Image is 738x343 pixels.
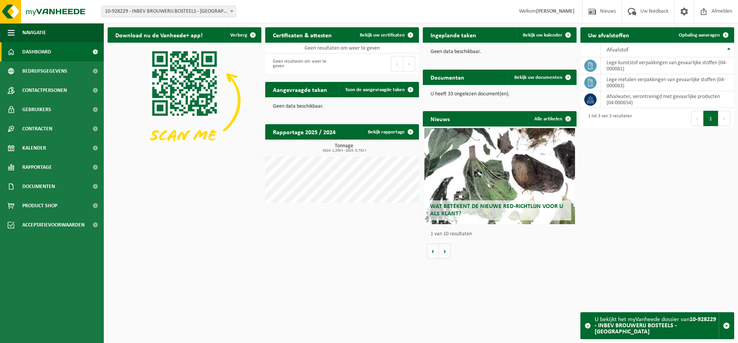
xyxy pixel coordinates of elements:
span: Kalender [22,138,46,158]
strong: [PERSON_NAME] [536,8,575,14]
span: Ophaling aanvragen [679,33,720,38]
h2: Download nu de Vanheede+ app! [108,27,210,42]
img: Download de VHEPlus App [108,43,261,158]
h3: Tonnage [269,143,419,153]
span: Gebruikers [22,100,51,119]
a: Toon de aangevraagde taken [339,82,418,97]
span: 10-928229 - INBEV BROUWERIJ BOSTEELS - BUGGENHOUT [101,6,236,17]
a: Wat betekent de nieuwe RED-richtlijn voor u als klant? [424,128,575,224]
button: Vorige [427,243,439,259]
div: U bekijkt het myVanheede dossier van [595,313,719,339]
span: Toon de aangevraagde taken [345,87,405,92]
td: Geen resultaten om weer te geven [265,43,419,53]
span: Rapportage [22,158,52,177]
h2: Rapportage 2025 / 2024 [265,124,343,139]
p: U heeft 33 ongelezen document(en). [430,92,569,97]
h2: Ingeplande taken [423,27,484,42]
a: Bekijk uw documenten [508,70,576,85]
span: Bedrijfsgegevens [22,62,67,81]
button: Verberg [224,27,261,43]
p: 1 van 10 resultaten [430,231,573,237]
span: Verberg [230,33,247,38]
a: Bekijk uw certificaten [354,27,418,43]
h2: Documenten [423,70,472,85]
span: Product Shop [22,196,57,215]
span: Wat betekent de nieuwe RED-richtlijn voor u als klant? [430,203,563,217]
div: 1 tot 3 van 3 resultaten [584,110,632,127]
span: Contracten [22,119,52,138]
span: Afvalstof [607,47,628,53]
button: Volgende [439,243,451,259]
span: Dashboard [22,42,51,62]
div: Geen resultaten om weer te geven [269,55,338,72]
button: Previous [391,56,403,72]
a: Bekijk rapportage [362,124,418,140]
td: afvalwater, verontreinigd met gevaarlijke producten (04-000654) [601,91,734,108]
a: Bekijk uw kalender [517,27,576,43]
span: Acceptatievoorwaarden [22,215,85,235]
h2: Certificaten & attesten [265,27,339,42]
h2: Nieuws [423,111,457,126]
span: Bekijk uw documenten [514,75,562,80]
span: Navigatie [22,23,46,42]
button: Next [403,56,415,72]
a: Ophaling aanvragen [673,27,733,43]
span: Contactpersonen [22,81,67,100]
p: Geen data beschikbaar. [273,104,411,109]
button: Next [718,111,730,126]
td: lege metalen verpakkingen van gevaarlijke stoffen (04-000083) [601,74,734,91]
span: Documenten [22,177,55,196]
span: 2024: 1,336 t - 2025: 0,732 t [269,149,419,153]
h2: Aangevraagde taken [265,82,335,97]
span: Bekijk uw certificaten [360,33,405,38]
h2: Uw afvalstoffen [580,27,637,42]
p: Geen data beschikbaar. [430,49,569,55]
span: Bekijk uw kalender [523,33,562,38]
button: 1 [703,111,718,126]
button: Previous [691,111,703,126]
td: lege kunststof verpakkingen van gevaarlijke stoffen (04-000081) [601,57,734,74]
strong: 10-928229 - INBEV BROUWERIJ BOSTEELS - [GEOGRAPHIC_DATA] [595,316,716,335]
a: Alle artikelen [528,111,576,127]
span: 10-928229 - INBEV BROUWERIJ BOSTEELS - BUGGENHOUT [102,6,236,17]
